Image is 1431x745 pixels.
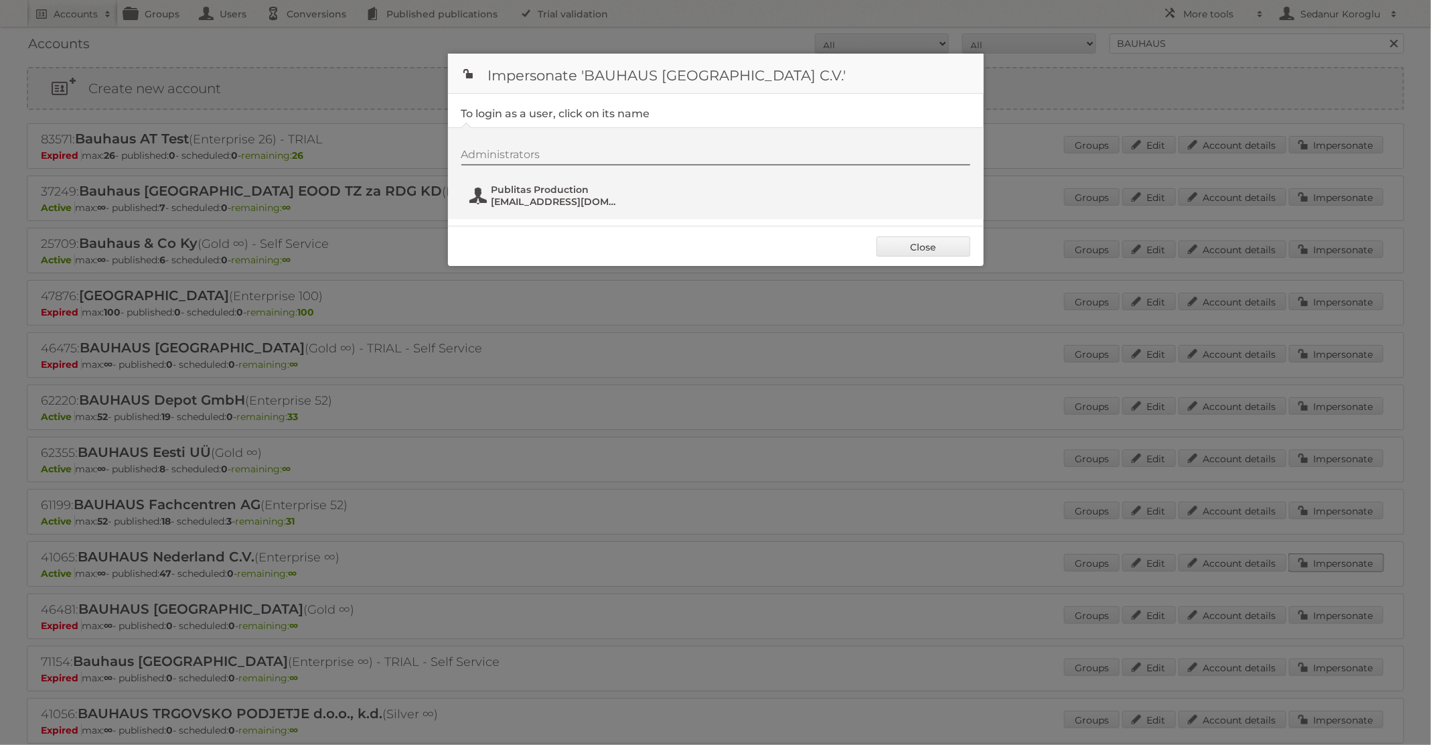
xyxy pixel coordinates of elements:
[461,107,650,120] legend: To login as a user, click on its name
[492,184,621,196] span: Publitas Production
[448,54,984,94] h1: Impersonate 'BAUHAUS [GEOGRAPHIC_DATA] C.V.'
[877,236,970,257] a: Close
[468,182,625,209] button: Publitas Production [EMAIL_ADDRESS][DOMAIN_NAME]
[492,196,621,208] span: [EMAIL_ADDRESS][DOMAIN_NAME]
[461,148,970,165] div: Administrators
